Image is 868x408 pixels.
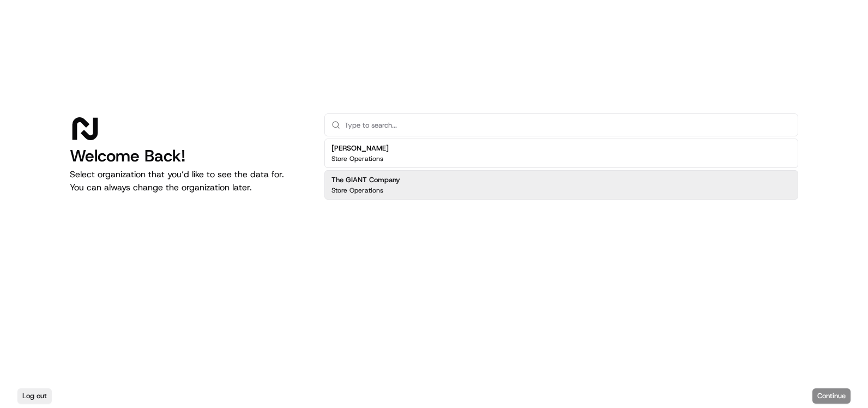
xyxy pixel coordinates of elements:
[345,114,791,136] input: Type to search...
[331,154,383,163] p: Store Operations
[331,186,383,195] p: Store Operations
[324,136,798,202] div: Suggestions
[331,175,400,185] h2: The GIANT Company
[17,388,52,404] button: Log out
[70,168,307,194] p: Select organization that you’d like to see the data for. You can always change the organization l...
[70,146,307,166] h1: Welcome Back!
[331,143,389,153] h2: [PERSON_NAME]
